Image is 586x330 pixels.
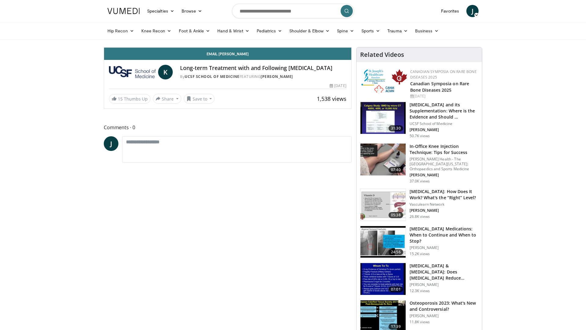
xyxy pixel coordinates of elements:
[104,48,351,60] a: Email [PERSON_NAME]
[286,25,333,37] a: Shoulder & Elbow
[389,249,403,255] span: 24:56
[410,226,478,244] h3: [MEDICAL_DATA] Medications: When to Continue and When to Stop?
[143,5,178,17] a: Specialties
[410,157,478,171] p: [PERSON_NAME] Health - The [GEOGRAPHIC_DATA][US_STATE]: Orthopaedics and Sports Medicine
[410,102,478,120] h3: [MEDICAL_DATA] and its Supplementation: Where is the Evidence and Should …
[104,123,352,131] span: Comments 0
[410,121,478,126] p: UCSF School of Medicine
[104,136,118,151] a: J
[410,282,478,287] p: [PERSON_NAME]
[410,81,469,93] a: Canadian Symposia on Rare Bone Diseases 2025
[184,94,215,104] button: Save to
[107,8,140,14] img: VuMedi Logo
[178,5,206,17] a: Browse
[360,226,406,258] img: a7bc7889-55e5-4383-bab6-f6171a83b938.150x105_q85_crop-smart_upscale.jpg
[232,4,354,18] input: Search topics, interventions
[185,74,240,79] a: UCSF School of Medicine
[317,95,346,102] span: 1,538 views
[330,83,346,89] div: [DATE]
[333,25,357,37] a: Spine
[410,208,478,213] p: [PERSON_NAME]
[104,25,138,37] a: Hip Recon
[410,202,478,207] p: Vasculearn Network
[118,96,123,102] span: 15
[410,313,478,318] p: [PERSON_NAME]
[389,212,403,218] span: 05:38
[360,189,406,221] img: 8daf03b8-df50-44bc-88e2-7c154046af55.150x105_q85_crop-smart_upscale.jpg
[410,173,478,178] p: [PERSON_NAME]
[360,189,478,221] a: 05:38 [MEDICAL_DATA]: How Does It Work? What's the “Right” Level? Vasculearn Network [PERSON_NAME...
[360,102,478,138] a: 31:30 [MEDICAL_DATA] and its Supplementation: Where is the Evidence and Should … UCSF School of M...
[360,102,406,134] img: 4bb25b40-905e-443e-8e37-83f056f6e86e.150x105_q85_crop-smart_upscale.jpg
[138,25,175,37] a: Knee Recon
[410,251,430,256] p: 15.2K views
[360,263,406,295] img: 6d2c734b-d54f-4c87-bcc9-c254c50adfb7.150x105_q85_crop-smart_upscale.jpg
[360,51,404,58] h4: Related Videos
[411,25,443,37] a: Business
[410,134,430,138] p: 50.7K views
[389,167,403,173] span: 07:40
[410,94,477,99] div: [DATE]
[253,25,286,37] a: Pediatrics
[389,125,403,131] span: 31:30
[214,25,253,37] a: Hand & Wrist
[410,245,478,250] p: [PERSON_NAME]
[389,324,403,330] span: 17:39
[410,69,477,80] a: Canadian Symposia on Rare Bone Diseases 2025
[109,65,156,79] img: UCSF School of Medicine
[158,65,173,79] a: K
[384,25,411,37] a: Trauma
[410,300,478,312] h3: Osteoporosis 2023: What's New and Controversial?
[360,226,478,258] a: 24:56 [MEDICAL_DATA] Medications: When to Continue and When to Stop? [PERSON_NAME] 15.2K views
[410,143,478,156] h3: In-Office Knee Injection Technique: Tips for Success
[410,179,430,184] p: 37.0K views
[358,25,384,37] a: Sports
[410,263,478,281] h3: [MEDICAL_DATA] & [MEDICAL_DATA]: Does [MEDICAL_DATA] Reduce Falls/Fractures in t…
[361,69,407,94] img: 59b7dea3-8883-45d6-a110-d30c6cb0f321.png.150x105_q85_autocrop_double_scale_upscale_version-0.2.png
[180,74,346,79] div: By FEATURING
[109,94,150,104] a: 15 Thumbs Up
[410,288,430,293] p: 12.3K views
[410,320,430,324] p: 11.8K views
[104,47,351,48] video-js: Video Player
[180,65,346,71] h4: Long-term Treatment with and Following [MEDICAL_DATA]
[175,25,214,37] a: Foot & Ankle
[410,189,478,201] h3: [MEDICAL_DATA]: How Does It Work? What's the “Right” Level?
[360,143,478,184] a: 07:40 In-Office Knee Injection Technique: Tips for Success [PERSON_NAME] Health - The [GEOGRAPHIC...
[153,94,181,104] button: Share
[410,127,478,132] p: [PERSON_NAME]
[437,5,463,17] a: Favorites
[410,214,430,219] p: 26.8K views
[466,5,479,17] a: J
[360,144,406,175] img: 9b54ede4-9724-435c-a780-8950048db540.150x105_q85_crop-smart_upscale.jpg
[389,286,403,292] span: 07:01
[360,263,478,295] a: 07:01 [MEDICAL_DATA] & [MEDICAL_DATA]: Does [MEDICAL_DATA] Reduce Falls/Fractures in t… [PERSON_N...
[261,74,293,79] a: [PERSON_NAME]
